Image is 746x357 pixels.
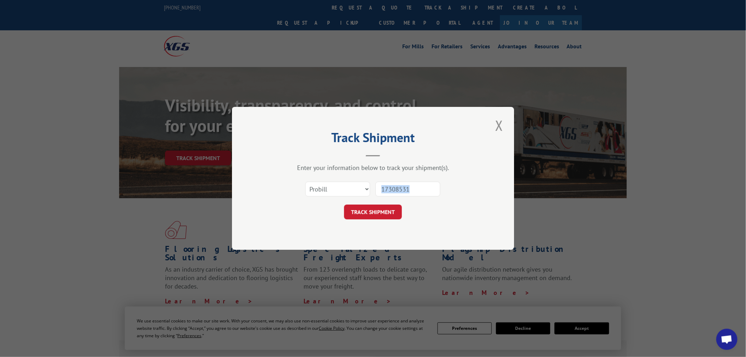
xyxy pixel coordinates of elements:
a: Open chat [716,329,738,350]
h2: Track Shipment [267,133,479,146]
input: Number(s) [375,182,440,197]
button: Close modal [493,116,505,135]
button: TRACK SHIPMENT [344,205,402,220]
div: Enter your information below to track your shipment(s). [267,164,479,172]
